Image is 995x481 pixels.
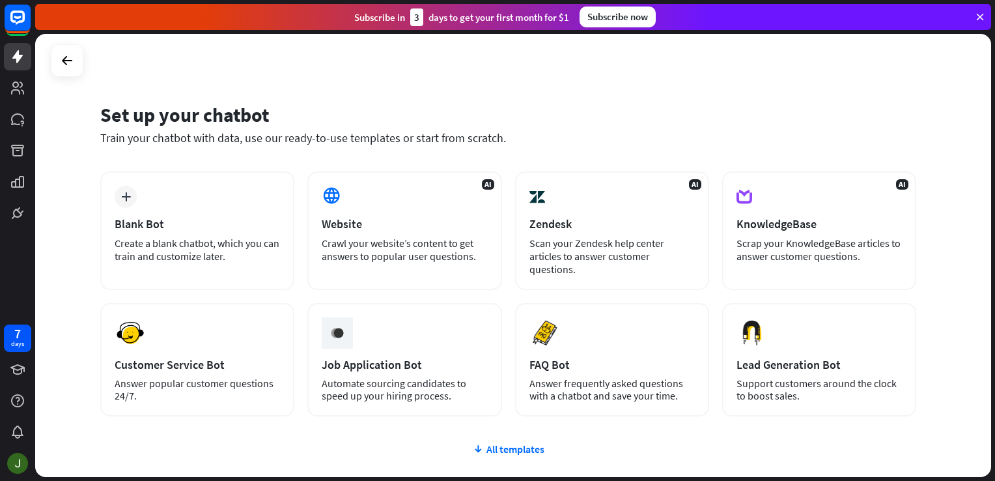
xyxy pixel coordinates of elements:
a: 7 days [4,325,31,352]
div: Zendesk [529,216,695,231]
div: Support customers around the clock to boost sales. [736,377,902,402]
div: Subscribe in days to get your first month for $1 [354,8,569,26]
div: Subscribe now [580,7,656,27]
div: Answer popular customer questions 24/7. [115,377,280,402]
div: Website [322,216,487,231]
div: Blank Bot [115,216,280,231]
div: Create a blank chatbot, which you can train and customize later. [115,237,280,263]
div: Customer Service Bot [115,357,280,372]
div: Scrap your KnowledgeBase articles to answer customer questions. [736,237,902,263]
div: Lead Generation Bot [736,357,902,372]
span: AI [689,179,701,190]
div: Answer frequently asked questions with a chatbot and save your time. [529,377,695,402]
div: Automate sourcing candidates to speed up your hiring process. [322,377,487,402]
div: days [11,340,24,349]
div: 3 [410,8,423,26]
div: Scan your Zendesk help center articles to answer customer questions. [529,237,695,276]
span: AI [896,179,908,190]
div: Crawl your website’s content to get answers to popular user questions. [322,237,487,263]
div: Train your chatbot with data, use our ready-to-use templates or start from scratch. [100,130,916,145]
div: 7 [14,328,21,340]
img: ceee058c6cabd4f577f8.gif [325,321,350,345]
span: AI [482,179,494,190]
div: Set up your chatbot [100,102,916,127]
i: plus [121,192,131,201]
div: KnowledgeBase [736,216,902,231]
div: All templates [100,443,916,456]
div: FAQ Bot [529,357,695,372]
div: Job Application Bot [322,357,487,372]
